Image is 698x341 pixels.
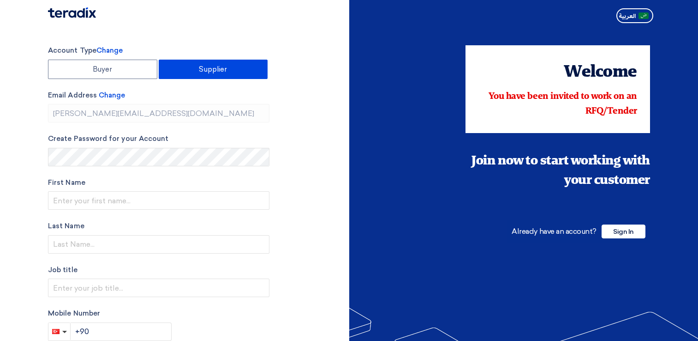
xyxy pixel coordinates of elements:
[48,90,269,101] label: Email Address
[48,221,269,231] label: Last Name
[478,60,637,85] div: Welcome
[48,134,269,144] label: Create Password for your Account
[619,13,636,19] span: العربية
[99,91,125,99] span: Change
[512,227,596,236] span: Already have an account?
[602,225,645,238] span: Sign In
[48,265,269,275] label: Job title
[489,92,637,116] span: You have been invited to work on an RFQ/Tender
[465,152,650,190] div: Join now to start working with your customer
[48,191,269,210] input: Enter your first name...
[159,60,268,79] label: Supplier
[48,60,157,79] label: Buyer
[638,12,649,19] img: ar-AR.png
[616,8,653,23] button: العربية
[48,308,269,319] label: Mobile Number
[48,177,269,188] label: First Name
[48,45,269,56] label: Account Type
[71,323,172,341] input: Enter phone number...
[48,235,269,254] input: Last Name...
[48,7,96,18] img: Teradix logo
[96,46,123,55] span: Change
[48,279,269,297] input: Enter your job title...
[48,104,269,122] input: Enter your business email...
[602,227,645,236] a: Sign In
